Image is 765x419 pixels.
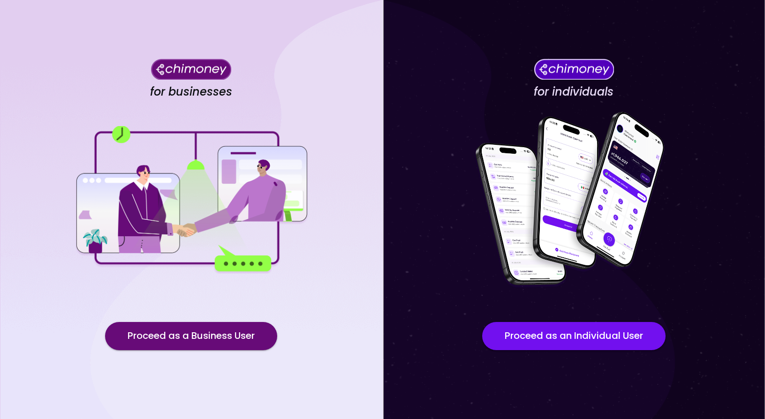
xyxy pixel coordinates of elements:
[74,126,309,274] img: for businesses
[534,59,614,80] img: Chimoney for individuals
[456,106,691,294] img: for individuals
[534,85,614,99] h4: for individuals
[105,322,277,350] button: Proceed as a Business User
[151,59,231,80] img: Chimoney for businesses
[482,322,666,350] button: Proceed as an Individual User
[150,85,232,99] h4: for businesses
